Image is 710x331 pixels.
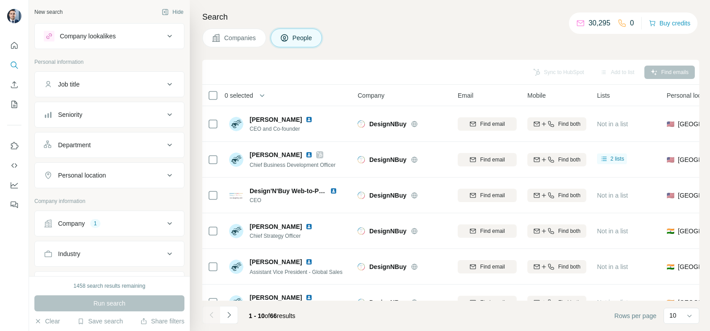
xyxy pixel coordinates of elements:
span: Find email [480,120,505,128]
p: Company information [34,197,184,205]
span: 1 - 10 [249,312,265,319]
button: Save search [77,317,123,326]
span: Find both [558,227,581,235]
span: 🇮🇳 [667,298,674,307]
button: Find both [527,296,586,309]
img: LinkedIn logo [305,223,313,230]
div: Seniority [58,110,82,119]
img: Logo of DesignNBuy [358,299,365,306]
img: LinkedIn logo [305,258,313,265]
img: Avatar [229,260,243,274]
span: 66 [270,312,277,319]
img: Avatar [229,188,243,203]
span: Find email [480,298,505,306]
button: Quick start [7,37,21,54]
span: CEO [250,196,348,204]
span: 🇺🇸 [667,155,674,164]
p: Personal information [34,58,184,66]
button: Search [7,57,21,73]
span: Lists [597,91,610,100]
span: of [265,312,270,319]
img: Logo of DesignNBuy [358,192,365,199]
button: Feedback [7,197,21,213]
img: Logo of DesignNBuy [358,120,365,128]
img: Logo of DesignNBuy [358,156,365,163]
div: Job title [58,80,79,89]
span: Not in a list [597,299,628,306]
span: Assistant Vice President - Global Sales [250,269,342,275]
button: Share filters [140,317,184,326]
button: Navigate to next page [220,306,238,324]
button: Find email [458,296,517,309]
button: Industry [35,243,184,265]
button: Enrich CSV [7,77,21,93]
div: Department [58,141,91,149]
span: Find both [558,120,581,128]
button: Use Surfe on LinkedIn [7,138,21,154]
span: Not in a list [597,263,628,270]
span: Chief Strategy Officer [250,232,323,240]
button: Company1 [35,213,184,234]
p: 30,295 [589,18,610,29]
span: 🇮🇳 [667,227,674,236]
button: HQ location [35,273,184,295]
span: Find email [480,191,505,199]
span: [PERSON_NAME] [250,150,302,159]
button: Hide [155,5,190,19]
div: New search [34,8,63,16]
div: 1458 search results remaining [74,282,146,290]
span: [PERSON_NAME] [250,222,302,231]
span: DesignNBuy [369,227,406,236]
span: Find both [558,191,581,199]
span: Not in a list [597,120,628,128]
img: Avatar [229,224,243,238]
img: Avatar [7,9,21,23]
p: 10 [669,311,677,320]
h4: Search [202,11,699,23]
span: CEO and Co-founder [250,125,323,133]
button: Use Surfe API [7,157,21,174]
span: Not in a list [597,228,628,235]
div: Personal location [58,171,106,180]
span: 2 lists [610,155,624,163]
span: Email [458,91,473,100]
div: 1 [90,219,100,228]
span: DesignNBuy [369,120,406,128]
button: Find both [527,153,586,166]
span: [PERSON_NAME] [250,293,302,302]
button: Job title [35,74,184,95]
button: Find email [458,224,517,238]
button: Find both [527,117,586,131]
span: Find email [480,227,505,235]
span: Chief Business Development Officer [250,162,336,168]
button: Find email [458,153,517,166]
p: 0 [630,18,634,29]
span: Find both [558,298,581,306]
div: Company lookalikes [60,32,116,41]
span: Find email [480,263,505,271]
button: Department [35,134,184,156]
button: My lists [7,96,21,112]
button: Buy credits [649,17,690,29]
span: DesignNBuy [369,262,406,271]
span: 🇺🇸 [667,120,674,128]
span: [PERSON_NAME] [250,115,302,124]
img: Avatar [229,295,243,310]
img: Logo of DesignNBuy [358,263,365,270]
img: LinkedIn logo [305,294,313,301]
div: Company [58,219,85,228]
button: Clear [34,317,60,326]
span: DesignNBuy [369,155,406,164]
span: Find email [480,156,505,164]
span: Find both [558,156,581,164]
button: Seniority [35,104,184,125]
img: LinkedIn logo [305,151,313,158]
img: LinkedIn logo [305,116,313,123]
button: Find both [527,224,586,238]
span: Mobile [527,91,546,100]
img: Logo of DesignNBuy [358,228,365,235]
span: People [292,33,313,42]
span: Companies [224,33,257,42]
span: results [249,312,295,319]
button: Find email [458,117,517,131]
